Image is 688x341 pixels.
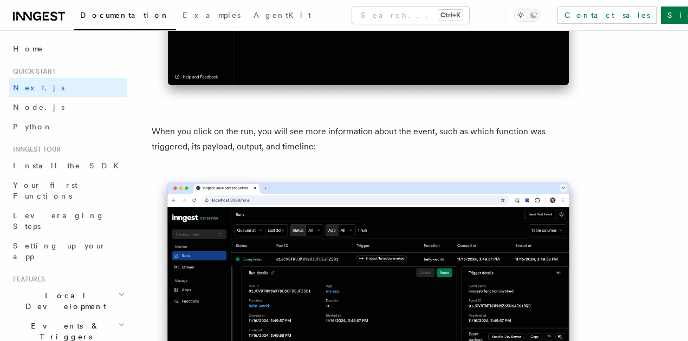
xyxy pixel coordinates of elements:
[438,10,463,21] kbd: Ctrl+K
[152,124,585,154] p: When you click on the run, you will see more information about the event, such as which function ...
[13,43,43,54] span: Home
[247,3,317,29] a: AgentKit
[9,175,127,206] a: Your first Functions
[352,6,469,24] button: Search...Ctrl+K
[514,9,540,22] button: Toggle dark mode
[183,11,241,19] span: Examples
[9,67,56,76] span: Quick start
[13,122,53,131] span: Python
[9,117,127,136] a: Python
[176,3,247,29] a: Examples
[80,11,170,19] span: Documentation
[9,97,127,117] a: Node.js
[9,236,127,266] a: Setting up your app
[9,39,127,58] a: Home
[254,11,311,19] span: AgentKit
[13,161,125,170] span: Install the SDK
[9,206,127,236] a: Leveraging Steps
[9,286,127,316] button: Local Development
[9,290,118,312] span: Local Development
[13,241,106,261] span: Setting up your app
[9,275,45,284] span: Features
[13,211,105,231] span: Leveraging Steps
[9,78,127,97] a: Next.js
[74,3,176,30] a: Documentation
[557,6,657,24] a: Contact sales
[9,156,127,175] a: Install the SDK
[13,181,77,200] span: Your first Functions
[9,145,61,154] span: Inngest tour
[13,103,64,112] span: Node.js
[13,83,64,92] span: Next.js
